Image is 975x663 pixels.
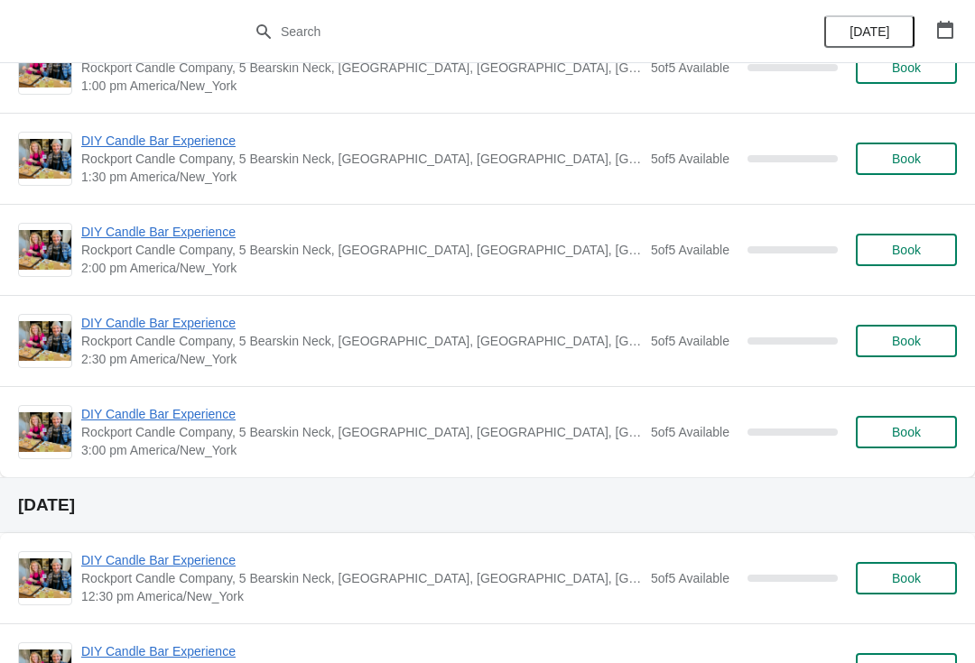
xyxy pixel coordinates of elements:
[81,259,642,277] span: 2:00 pm America/New_York
[280,15,731,48] input: Search
[892,334,921,348] span: Book
[856,51,957,84] button: Book
[651,152,729,166] span: 5 of 5 Available
[81,569,642,587] span: Rockport Candle Company, 5 Bearskin Neck, [GEOGRAPHIC_DATA], [GEOGRAPHIC_DATA], [GEOGRAPHIC_DATA]
[19,412,71,452] img: DIY Candle Bar Experience | Rockport Candle Company, 5 Bearskin Neck, Rockport, MA, USA | 3:00 pm...
[81,132,642,150] span: DIY Candle Bar Experience
[19,139,71,179] img: DIY Candle Bar Experience | Rockport Candle Company, 5 Bearskin Neck, Rockport, MA, USA | 1:30 pm...
[81,314,642,332] span: DIY Candle Bar Experience
[81,241,642,259] span: Rockport Candle Company, 5 Bearskin Neck, [GEOGRAPHIC_DATA], [GEOGRAPHIC_DATA], [GEOGRAPHIC_DATA]
[651,425,729,439] span: 5 of 5 Available
[892,425,921,439] span: Book
[81,551,642,569] span: DIY Candle Bar Experience
[81,423,642,441] span: Rockport Candle Company, 5 Bearskin Neck, [GEOGRAPHIC_DATA], [GEOGRAPHIC_DATA], [GEOGRAPHIC_DATA]
[81,168,642,186] span: 1:30 pm America/New_York
[81,350,642,368] span: 2:30 pm America/New_York
[19,558,71,598] img: DIY Candle Bar Experience | Rockport Candle Company, 5 Bearskin Neck, Rockport, MA, USA | 12:30 p...
[856,416,957,448] button: Book
[19,321,71,361] img: DIY Candle Bar Experience | Rockport Candle Company, 5 Bearskin Neck, Rockport, MA, USA | 2:30 pm...
[651,60,729,75] span: 5 of 5 Available
[892,152,921,166] span: Book
[856,143,957,175] button: Book
[651,571,729,585] span: 5 of 5 Available
[856,234,957,266] button: Book
[856,325,957,357] button: Book
[850,24,889,39] span: [DATE]
[81,332,642,350] span: Rockport Candle Company, 5 Bearskin Neck, [GEOGRAPHIC_DATA], [GEOGRAPHIC_DATA], [GEOGRAPHIC_DATA]
[81,441,642,459] span: 3:00 pm America/New_York
[81,150,642,168] span: Rockport Candle Company, 5 Bearskin Neck, [GEOGRAPHIC_DATA], [GEOGRAPHIC_DATA], [GEOGRAPHIC_DATA]
[856,562,957,594] button: Book
[81,59,642,77] span: Rockport Candle Company, 5 Bearskin Neck, [GEOGRAPHIC_DATA], [GEOGRAPHIC_DATA], [GEOGRAPHIC_DATA]
[81,587,642,605] span: 12:30 pm America/New_York
[19,230,71,270] img: DIY Candle Bar Experience | Rockport Candle Company, 5 Bearskin Neck, Rockport, MA, USA | 2:00 pm...
[81,405,642,423] span: DIY Candle Bar Experience
[19,48,71,87] img: DIY Candle Bar Experience | Rockport Candle Company, 5 Bearskin Neck, Rockport, MA, USA | 1:00 pm...
[892,60,921,75] span: Book
[824,15,915,48] button: [DATE]
[81,642,642,660] span: DIY Candle Bar Experience
[892,571,921,585] span: Book
[651,334,729,348] span: 5 of 5 Available
[892,243,921,257] span: Book
[81,77,642,95] span: 1:00 pm America/New_York
[81,223,642,241] span: DIY Candle Bar Experience
[651,243,729,257] span: 5 of 5 Available
[18,496,957,514] h2: [DATE]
